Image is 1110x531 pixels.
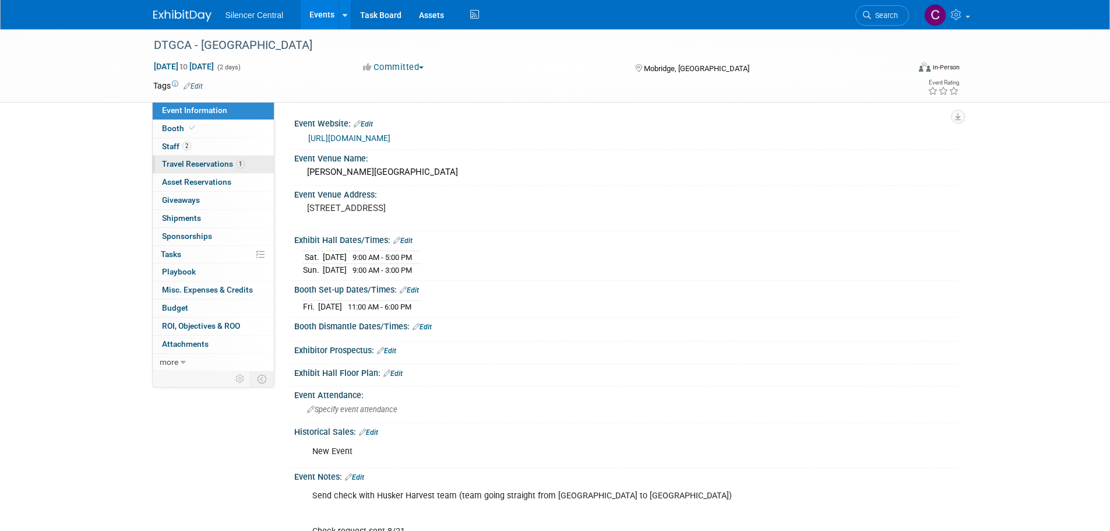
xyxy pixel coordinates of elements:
[162,106,227,115] span: Event Information
[153,10,212,22] img: ExhibitDay
[153,300,274,317] a: Budget
[230,371,251,386] td: Personalize Event Tab Strip
[162,321,240,330] span: ROI, Objectives & ROO
[294,342,957,357] div: Exhibitor Prospectus:
[153,174,274,191] a: Asset Reservations
[153,336,274,353] a: Attachments
[353,253,412,262] span: 9:00 AM - 5:00 PM
[162,285,253,294] span: Misc. Expenses & Credits
[359,428,378,437] a: Edit
[354,120,373,128] a: Edit
[303,301,318,313] td: Fri.
[153,80,203,92] td: Tags
[303,251,323,264] td: Sat.
[162,195,200,205] span: Giveaways
[216,64,241,71] span: (2 days)
[153,263,274,281] a: Playbook
[294,281,957,296] div: Booth Set-up Dates/Times:
[162,124,198,133] span: Booth
[928,80,959,86] div: Event Rating
[162,303,188,312] span: Budget
[153,210,274,227] a: Shipments
[294,318,957,333] div: Booth Dismantle Dates/Times:
[919,62,931,72] img: Format-Inperson.png
[153,354,274,371] a: more
[303,163,949,181] div: [PERSON_NAME][GEOGRAPHIC_DATA]
[294,423,957,438] div: Historical Sales:
[153,228,274,245] a: Sponsorships
[323,251,347,264] td: [DATE]
[318,301,342,313] td: [DATE]
[162,231,212,241] span: Sponsorships
[840,61,960,78] div: Event Format
[153,282,274,299] a: Misc. Expenses & Credits
[162,339,209,349] span: Attachments
[189,125,195,131] i: Booth reservation complete
[307,405,397,414] span: Specify event attendance
[162,213,201,223] span: Shipments
[153,102,274,119] a: Event Information
[294,186,957,201] div: Event Venue Address:
[304,440,829,463] div: New Event
[377,347,396,355] a: Edit
[924,4,946,26] img: Cade Cox
[153,120,274,138] a: Booth
[162,142,191,151] span: Staff
[400,286,419,294] a: Edit
[308,133,390,143] a: [URL][DOMAIN_NAME]
[644,64,749,73] span: Mobridge, [GEOGRAPHIC_DATA]
[294,150,957,164] div: Event Venue Name:
[153,61,214,72] span: [DATE] [DATE]
[932,63,960,72] div: In-Person
[161,249,181,259] span: Tasks
[353,266,412,275] span: 9:00 AM - 3:00 PM
[307,203,558,213] pre: [STREET_ADDRESS]
[303,264,323,276] td: Sun.
[236,160,245,168] span: 1
[345,473,364,481] a: Edit
[413,323,432,331] a: Edit
[162,159,245,168] span: Travel Reservations
[153,138,274,156] a: Staff2
[359,61,428,73] button: Committed
[184,82,203,90] a: Edit
[855,5,909,26] a: Search
[178,62,189,71] span: to
[871,11,898,20] span: Search
[294,468,957,483] div: Event Notes:
[153,192,274,209] a: Giveaways
[162,267,196,276] span: Playbook
[250,371,274,386] td: Toggle Event Tabs
[348,303,411,311] span: 11:00 AM - 6:00 PM
[294,386,957,401] div: Event Attendance:
[393,237,413,245] a: Edit
[153,156,274,173] a: Travel Reservations1
[153,246,274,263] a: Tasks
[383,370,403,378] a: Edit
[294,231,957,247] div: Exhibit Hall Dates/Times:
[153,318,274,335] a: ROI, Objectives & ROO
[160,357,178,367] span: more
[182,142,191,150] span: 2
[323,264,347,276] td: [DATE]
[294,115,957,130] div: Event Website:
[225,10,284,20] span: Silencer Central
[150,35,891,56] div: DTGCA - [GEOGRAPHIC_DATA]
[162,177,231,187] span: Asset Reservations
[294,364,957,379] div: Exhibit Hall Floor Plan:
